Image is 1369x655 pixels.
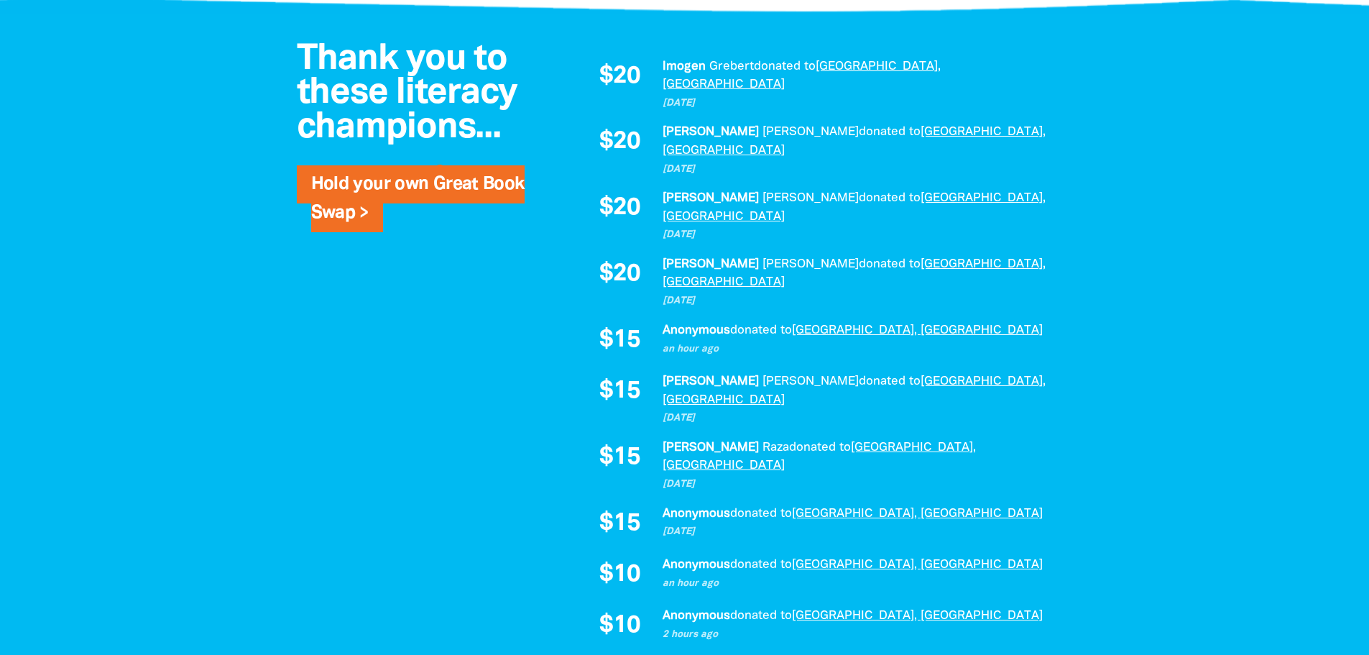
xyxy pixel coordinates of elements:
p: [DATE] [663,162,1058,177]
p: [DATE] [663,96,1058,111]
span: $20 [599,65,640,89]
span: donated to [859,193,921,203]
span: $20 [599,262,640,287]
p: [DATE] [663,525,1058,539]
a: Hold your own Great Book Swap > [311,176,525,221]
span: $15 [599,446,640,470]
p: an hour ago [663,342,1058,357]
em: [PERSON_NAME] [762,376,859,387]
em: [PERSON_NAME] [663,259,759,270]
em: Imogen [663,61,706,72]
p: [DATE] [663,477,1058,492]
span: donated to [859,376,921,387]
span: donated to [789,442,851,453]
a: [GEOGRAPHIC_DATA], [GEOGRAPHIC_DATA] [663,376,1046,406]
span: $15 [599,380,640,404]
p: [DATE] [663,411,1058,426]
a: [GEOGRAPHIC_DATA], [GEOGRAPHIC_DATA] [792,508,1043,519]
em: Anonymous [663,325,730,336]
span: $20 [599,130,640,155]
em: [PERSON_NAME] [762,127,859,137]
em: [PERSON_NAME] [663,193,759,203]
a: [GEOGRAPHIC_DATA], [GEOGRAPHIC_DATA] [792,610,1043,621]
span: donated to [859,127,921,137]
span: donated to [730,559,792,570]
span: $20 [599,196,640,221]
em: [PERSON_NAME] [762,259,859,270]
span: donated to [730,610,792,621]
span: $15 [599,512,640,536]
span: Thank you to these literacy champions... [297,43,517,145]
p: [DATE] [663,294,1058,308]
span: donated to [754,61,816,72]
p: 2 hours ago [663,628,1058,642]
em: [PERSON_NAME] [663,376,759,387]
em: [PERSON_NAME] [762,193,859,203]
span: $10 [599,614,640,638]
p: [DATE] [663,228,1058,242]
span: donated to [859,259,921,270]
span: donated to [730,508,792,519]
em: Anonymous [663,508,730,519]
span: $10 [599,563,640,587]
em: [PERSON_NAME] [663,127,759,137]
em: [PERSON_NAME] [663,442,759,453]
em: Grebert [709,61,754,72]
a: [GEOGRAPHIC_DATA], [GEOGRAPHIC_DATA] [663,193,1046,222]
a: [GEOGRAPHIC_DATA], [GEOGRAPHIC_DATA] [792,559,1043,570]
a: [GEOGRAPHIC_DATA], [GEOGRAPHIC_DATA] [663,127,1046,156]
em: Raza [762,442,789,453]
em: Anonymous [663,610,730,621]
span: donated to [730,325,792,336]
span: $15 [599,329,640,353]
p: an hour ago [663,577,1058,591]
em: Anonymous [663,559,730,570]
a: [GEOGRAPHIC_DATA], [GEOGRAPHIC_DATA] [792,325,1043,336]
